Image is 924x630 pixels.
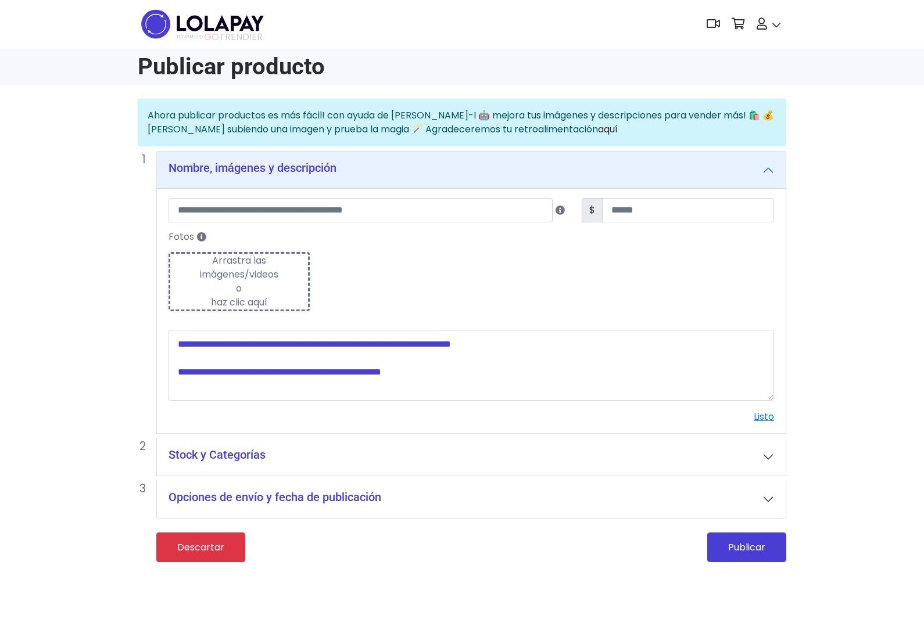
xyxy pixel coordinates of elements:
[177,32,263,42] span: TRENDIER
[156,532,245,562] a: Descartar
[170,254,308,309] div: Arrastra las imágenes/videos o haz clic aquí
[138,6,267,42] img: logo
[598,123,618,136] a: aquí
[138,53,455,80] h1: Publicar producto
[169,161,336,175] h5: Nombre, imágenes y descripción
[169,448,266,462] h5: Stock y Categorías
[169,490,381,504] h5: Opciones de envío y fecha de publicación
[754,410,774,423] a: Listo
[148,109,774,136] span: Ahora publicar productos es más fácil! con ayuda de [PERSON_NAME]-I 🤖 mejora tus imágenes y descr...
[157,481,786,518] button: Opciones de envío y fecha de publicación
[707,532,786,562] button: Publicar
[177,34,204,40] span: POWERED BY
[582,198,603,222] span: $
[204,30,219,44] span: GO
[162,227,781,247] label: Fotos
[157,152,786,189] button: Nombre, imágenes y descripción
[157,438,786,476] button: Stock y Categorías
